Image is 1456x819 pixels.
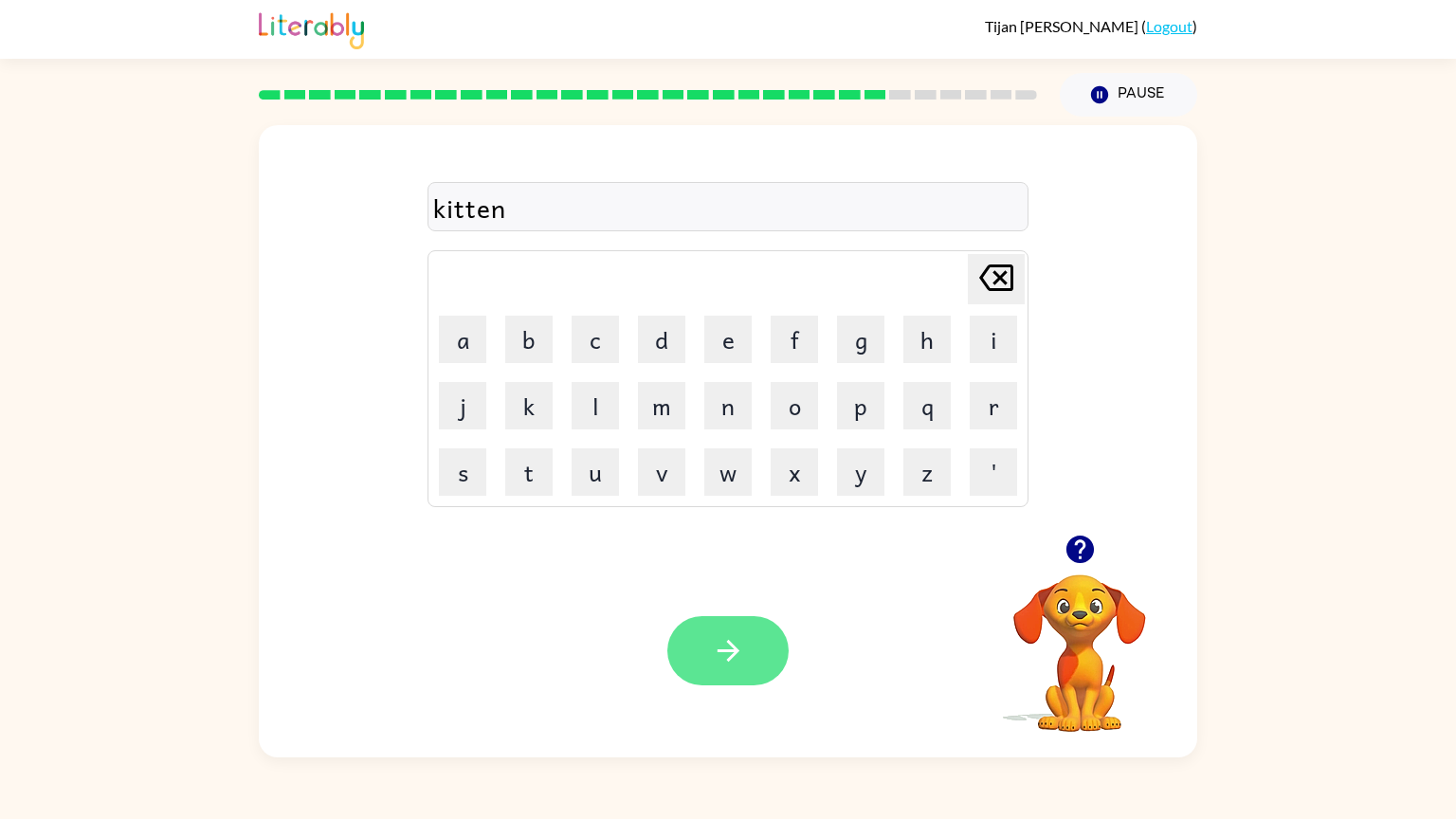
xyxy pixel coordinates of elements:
[638,448,685,496] button: v
[704,316,752,363] button: e
[505,448,553,496] button: t
[572,448,619,496] button: u
[704,382,752,429] button: n
[837,448,884,496] button: y
[771,448,818,496] button: x
[985,17,1141,35] span: Tijan [PERSON_NAME]
[433,188,1023,227] div: kitten
[505,316,553,363] button: b
[903,316,951,363] button: h
[985,17,1197,35] div: ( )
[970,382,1017,429] button: r
[439,448,486,496] button: s
[837,316,884,363] button: g
[638,316,685,363] button: d
[1146,17,1192,35] a: Logout
[970,448,1017,496] button: '
[903,448,951,496] button: z
[1060,73,1197,117] button: Pause
[259,8,364,49] img: Literably
[771,316,818,363] button: f
[505,382,553,429] button: k
[439,316,486,363] button: a
[837,382,884,429] button: p
[771,382,818,429] button: o
[970,316,1017,363] button: i
[704,448,752,496] button: w
[985,545,1174,735] video: Your browser must support playing .mp4 files to use Literably. Please try using another browser.
[439,382,486,429] button: j
[638,382,685,429] button: m
[572,316,619,363] button: c
[572,382,619,429] button: l
[903,382,951,429] button: q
